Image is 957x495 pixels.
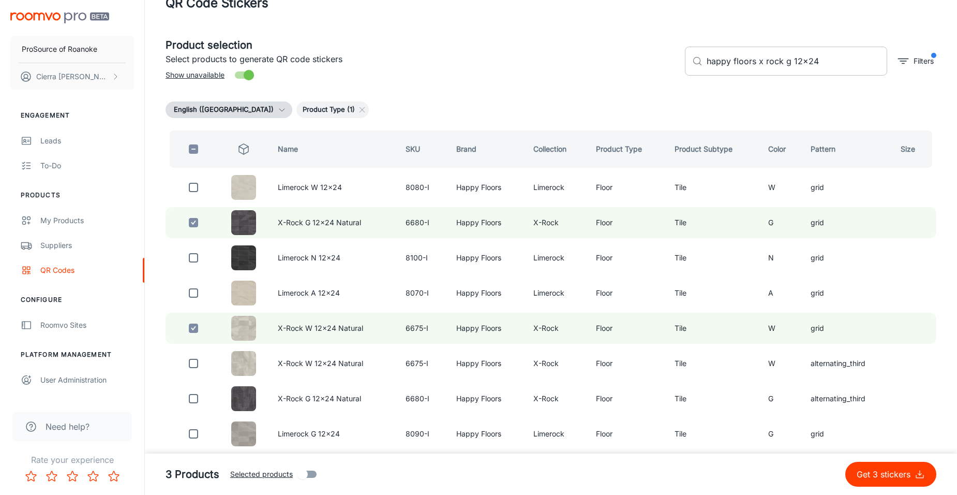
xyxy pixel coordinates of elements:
[397,348,448,379] td: 6675-I
[525,348,588,379] td: X-Rock
[397,383,448,414] td: 6680-I
[448,172,525,203] td: Happy Floors
[397,418,448,449] td: 8090-I
[525,278,588,309] td: Limerock
[525,130,588,168] th: Collection
[760,172,803,203] td: W
[40,240,134,251] div: Suppliers
[40,319,134,331] div: Roomvo Sites
[525,313,588,344] td: X-Rock
[448,313,525,344] td: Happy Floors
[525,418,588,449] td: Limerock
[666,313,760,344] td: Tile
[760,418,803,449] td: G
[588,207,666,238] td: Floor
[525,383,588,414] td: X-Rock
[666,130,760,168] th: Product Subtype
[802,172,892,203] td: grid
[760,383,803,414] td: G
[62,466,83,487] button: Rate 3 star
[270,207,397,238] td: X-Rock G 12x24 Natural
[40,160,134,171] div: To-do
[270,242,397,273] td: Limerock N 12x24
[760,207,803,238] td: G
[397,313,448,344] td: 6675-I
[8,454,136,466] p: Rate your experience
[448,242,525,273] td: Happy Floors
[707,47,887,76] input: Search by SKU, brand, collection...
[588,172,666,203] td: Floor
[397,278,448,309] td: 8070-I
[270,172,397,203] td: Limerock W 12x24
[448,278,525,309] td: Happy Floors
[270,418,397,449] td: Limerock G 12x24
[525,207,588,238] td: X-Rock
[525,242,588,273] td: Limerock
[914,55,934,67] p: Filters
[166,101,292,118] button: English ([GEOGRAPHIC_DATA])
[83,466,103,487] button: Rate 4 star
[448,207,525,238] td: Happy Floors
[296,101,369,118] div: Product Type (1)
[448,348,525,379] td: Happy Floors
[397,242,448,273] td: 8100-I
[802,242,892,273] td: grid
[10,63,134,90] button: Cierra [PERSON_NAME]
[666,383,760,414] td: Tile
[397,130,448,168] th: SKU
[103,466,124,487] button: Rate 5 star
[40,135,134,147] div: Leads
[588,418,666,449] td: Floor
[845,462,936,487] button: Get 3 stickers
[10,12,109,23] img: Roomvo PRO Beta
[21,466,41,487] button: Rate 1 star
[760,313,803,344] td: W
[802,278,892,309] td: grid
[270,313,397,344] td: X-Rock W 12x24 Natural
[666,242,760,273] td: Tile
[448,383,525,414] td: Happy Floors
[525,172,588,203] td: Limerock
[895,53,936,69] button: filter
[760,242,803,273] td: N
[36,71,109,82] p: Cierra [PERSON_NAME]
[166,53,677,65] p: Select products to generate QR code stickers
[230,469,293,480] span: Selected products
[892,130,936,168] th: Size
[10,36,134,63] button: ProSource of Roanoke
[270,130,397,168] th: Name
[40,265,134,276] div: QR Codes
[448,130,525,168] th: Brand
[46,420,89,433] span: Need help?
[588,348,666,379] td: Floor
[166,37,677,53] h5: Product selection
[802,130,892,168] th: Pattern
[588,313,666,344] td: Floor
[397,207,448,238] td: 6680-I
[666,207,760,238] td: Tile
[666,172,760,203] td: Tile
[760,278,803,309] td: A
[296,105,361,115] span: Product Type (1)
[22,43,97,55] p: ProSource of Roanoke
[857,468,915,481] p: Get 3 stickers
[802,383,892,414] td: alternating_third
[666,278,760,309] td: Tile
[40,215,134,226] div: My Products
[166,467,219,482] h5: 3 Products
[588,242,666,273] td: Floor
[270,348,397,379] td: X-Rock W 12x24 Natural
[588,383,666,414] td: Floor
[666,348,760,379] td: Tile
[802,313,892,344] td: grid
[802,418,892,449] td: grid
[41,466,62,487] button: Rate 2 star
[448,418,525,449] td: Happy Floors
[397,172,448,203] td: 8080-I
[802,348,892,379] td: alternating_third
[40,374,134,386] div: User Administration
[760,348,803,379] td: W
[588,130,666,168] th: Product Type
[760,130,803,168] th: Color
[588,278,666,309] td: Floor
